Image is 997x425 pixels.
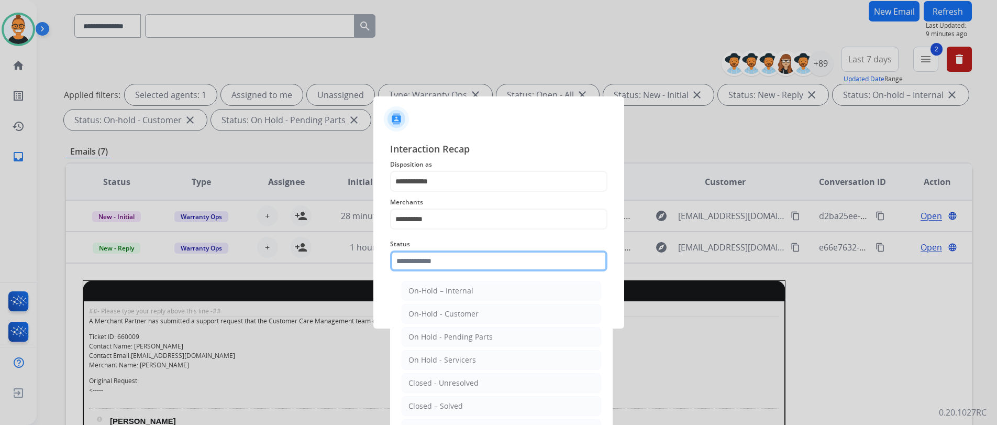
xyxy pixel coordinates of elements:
div: On Hold - Pending Parts [408,332,493,342]
img: contactIcon [384,106,409,132]
div: On-Hold – Internal [408,286,473,296]
div: Closed – Solved [408,401,463,411]
span: Status [390,238,607,250]
div: Closed - Unresolved [408,378,479,388]
p: 0.20.1027RC [939,406,987,419]
span: Interaction Recap [390,141,607,158]
span: Merchants [390,196,607,209]
div: On-Hold - Customer [408,309,479,319]
span: Disposition as [390,158,607,171]
div: On Hold - Servicers [408,355,476,365]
